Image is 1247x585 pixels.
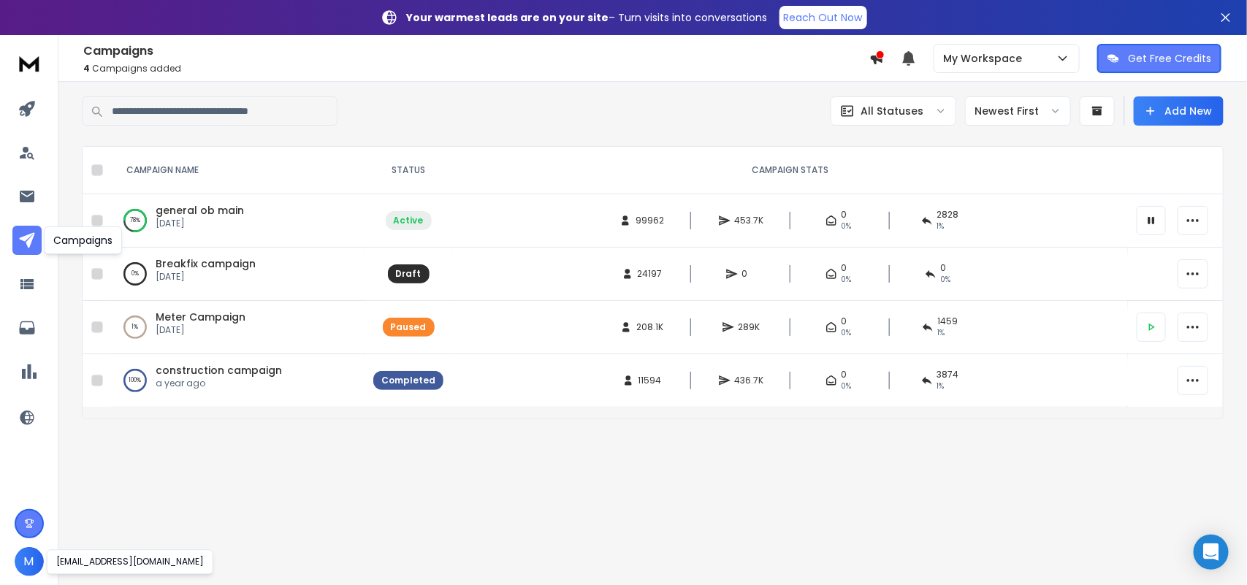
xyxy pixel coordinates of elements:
[156,363,282,378] a: construction campaign
[842,369,847,381] span: 0
[1194,535,1229,570] div: Open Intercom Messenger
[156,310,245,324] a: Meter Campaign
[156,271,256,283] p: [DATE]
[131,267,139,281] p: 0 %
[156,203,244,218] a: general ob main
[842,316,847,327] span: 0
[938,327,945,339] span: 1 %
[937,209,959,221] span: 2828
[452,147,1128,194] th: CAMPAIGN STATS
[937,221,945,232] span: 1 %
[784,10,863,25] p: Reach Out Now
[15,547,44,576] button: M
[44,226,122,254] div: Campaigns
[132,320,139,334] p: 1 %
[1128,51,1211,66] p: Get Free Credits
[156,256,256,271] a: Breakfix campaign
[941,274,951,286] span: 0%
[407,10,768,25] p: – Turn visits into conversations
[396,268,422,280] div: Draft
[156,324,245,336] p: [DATE]
[842,221,852,232] span: 0%
[407,10,609,25] strong: Your warmest leads are on your site
[735,375,764,386] span: 436.7K
[83,42,869,60] h1: Campaigns
[130,213,140,228] p: 78 %
[965,96,1071,126] button: Newest First
[109,301,365,354] td: 1%Meter Campaign[DATE]
[129,373,142,388] p: 100 %
[742,268,757,280] span: 0
[842,274,852,286] span: 0%
[156,378,282,389] p: a year ago
[109,194,365,248] td: 78%general ob main[DATE]
[394,215,424,226] div: Active
[842,209,847,221] span: 0
[109,354,365,408] td: 100%construction campaigna year ago
[943,51,1028,66] p: My Workspace
[1134,96,1224,126] button: Add New
[937,381,945,392] span: 1 %
[941,262,947,274] span: 0
[47,550,213,575] div: [EMAIL_ADDRESS][DOMAIN_NAME]
[156,218,244,229] p: [DATE]
[638,375,662,386] span: 11594
[735,215,764,226] span: 453.7K
[109,248,365,301] td: 0%Breakfix campaign[DATE]
[1097,44,1221,73] button: Get Free Credits
[638,268,663,280] span: 24197
[739,321,760,333] span: 289K
[937,369,959,381] span: 3874
[381,375,435,386] div: Completed
[109,147,365,194] th: CAMPAIGN NAME
[15,50,44,77] img: logo
[391,321,427,333] div: Paused
[842,381,852,392] span: 0%
[83,62,90,74] span: 4
[861,104,923,118] p: All Statuses
[636,321,663,333] span: 208.1K
[938,316,958,327] span: 1459
[779,6,867,29] a: Reach Out Now
[365,147,452,194] th: STATUS
[842,262,847,274] span: 0
[83,63,869,74] p: Campaigns added
[842,327,852,339] span: 0%
[636,215,664,226] span: 99962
